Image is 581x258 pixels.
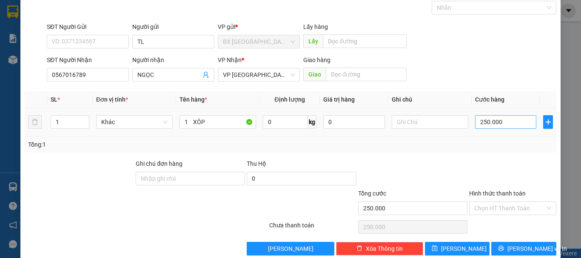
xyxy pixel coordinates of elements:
[336,242,423,255] button: deleteXóa Thông tin
[30,30,119,46] span: 0941 78 2525
[303,34,323,48] span: Lấy
[356,245,362,252] span: delete
[202,71,209,78] span: user-add
[28,140,225,149] div: Tổng: 1
[308,115,316,129] span: kg
[491,242,556,255] button: printer[PERSON_NAME] và In
[47,22,129,31] div: SĐT Người Gửi
[323,115,384,129] input: 0
[388,91,472,108] th: Ghi chú
[358,190,386,197] span: Tổng cước
[544,119,553,125] span: plus
[268,221,357,235] div: Chưa thanh toán
[543,115,553,129] button: plus
[179,96,207,103] span: Tên hàng
[218,57,242,63] span: VP Nhận
[218,22,300,31] div: VP gửi
[303,68,326,81] span: Giao
[3,6,29,45] img: logo
[425,242,490,255] button: save[PERSON_NAME]
[30,5,115,28] strong: CÔNG TY CP BÌNH TÂM
[507,244,567,253] span: [PERSON_NAME] và In
[469,190,526,197] label: Hình thức thanh toán
[223,68,295,81] span: VP Hà Nội
[441,244,487,253] span: [PERSON_NAME]
[22,60,122,68] span: BX Miền Đông cũ -
[16,49,95,57] span: BX [GEOGRAPHIC_DATA] -
[3,60,122,68] span: Nhận:
[96,96,128,103] span: Đơn vị tính
[179,115,256,129] input: VD: Bàn, Ghế
[274,96,305,103] span: Định lượng
[323,96,355,103] span: Giá trị hàng
[132,55,214,65] div: Người nhận
[223,35,295,48] span: BX Quảng Ngãi
[392,115,468,129] input: Ghi Chú
[323,34,407,48] input: Dọc đường
[136,172,245,185] input: Ghi chú đơn hàng
[101,116,168,128] span: Khác
[132,22,214,31] div: Người gửi
[47,55,129,65] div: SĐT Người Nhận
[303,57,330,63] span: Giao hàng
[136,160,182,167] label: Ghi chú đơn hàng
[475,96,504,103] span: Cước hàng
[498,245,504,252] span: printer
[28,115,42,129] button: delete
[3,49,16,57] span: Gửi:
[268,244,313,253] span: [PERSON_NAME]
[51,96,57,103] span: SL
[326,68,407,81] input: Dọc đường
[247,160,266,167] span: Thu Hộ
[247,242,334,255] button: [PERSON_NAME]
[366,244,403,253] span: Xóa Thông tin
[303,23,328,30] span: Lấy hàng
[95,49,103,57] span: TL
[80,60,122,68] span: 0397911113 -
[432,245,438,252] span: save
[30,30,119,46] span: BX Quảng Ngãi ĐT:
